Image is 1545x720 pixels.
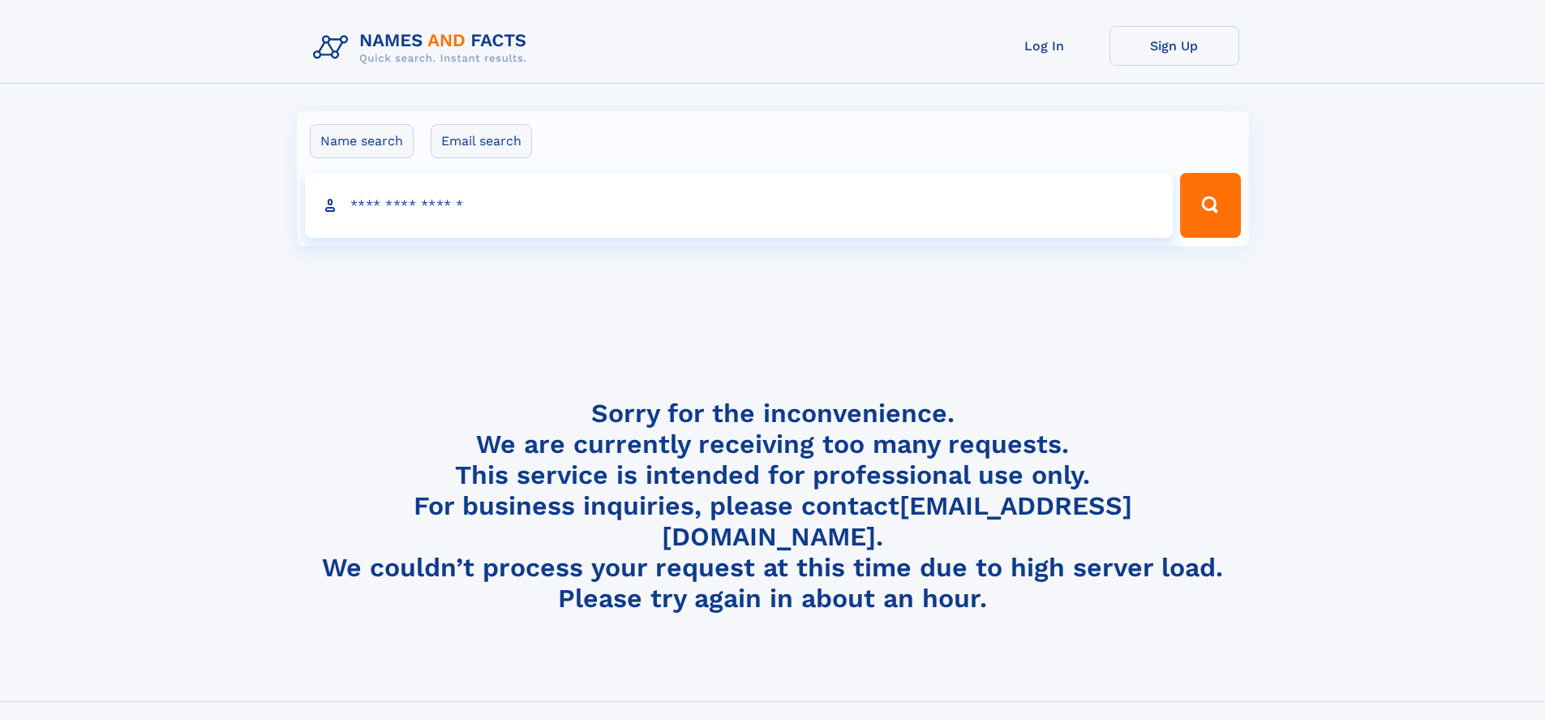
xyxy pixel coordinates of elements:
[310,124,414,158] label: Name search
[1180,173,1240,238] button: Search Button
[431,124,532,158] label: Email search
[662,490,1132,552] a: [EMAIL_ADDRESS][DOMAIN_NAME]
[305,173,1174,238] input: search input
[1109,26,1239,66] a: Sign Up
[980,26,1109,66] a: Log In
[307,398,1239,614] h4: Sorry for the inconvenience. We are currently receiving too many requests. This service is intend...
[307,26,540,70] img: Logo Names and Facts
